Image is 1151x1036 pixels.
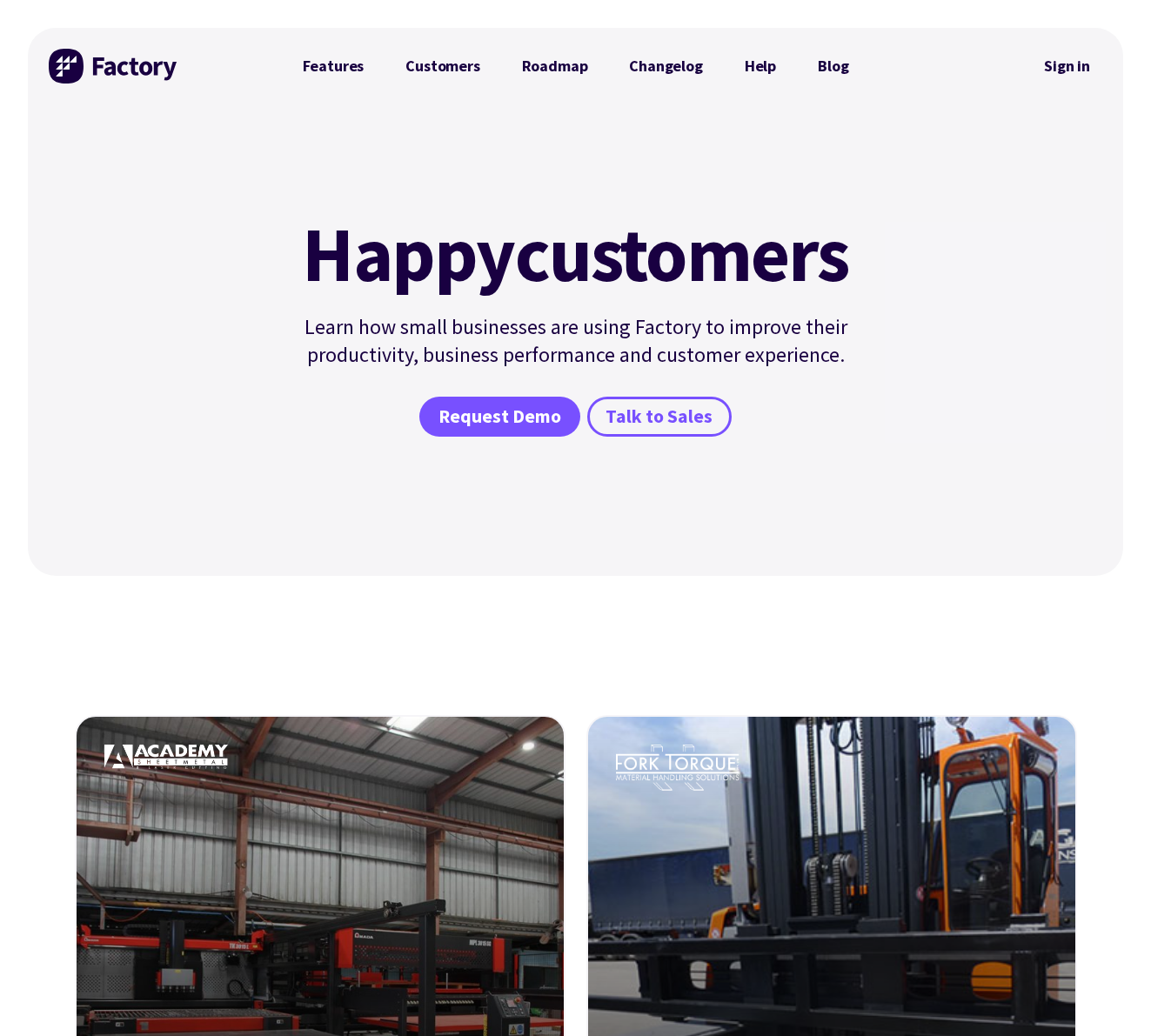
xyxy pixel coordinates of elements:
p: Learn how small businesses are using Factory to improve their productivity, business performance ... [292,313,860,369]
mark: Happy [302,216,514,292]
a: Customers [385,49,500,84]
img: Factory [49,49,179,84]
nav: Secondary Navigation [1032,46,1102,86]
a: Request Demo [419,397,579,437]
a: Talk to Sales [587,397,732,437]
span: Talk to Sales [606,404,713,430]
a: Features [282,49,385,84]
a: Blog [797,49,869,84]
h1: customers [292,216,860,292]
nav: Primary Navigation [282,49,870,84]
a: Sign in [1032,46,1102,86]
span: Request Demo [438,404,561,430]
a: Changelog [608,49,723,84]
a: Roadmap [501,49,609,84]
a: Help [724,49,797,84]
